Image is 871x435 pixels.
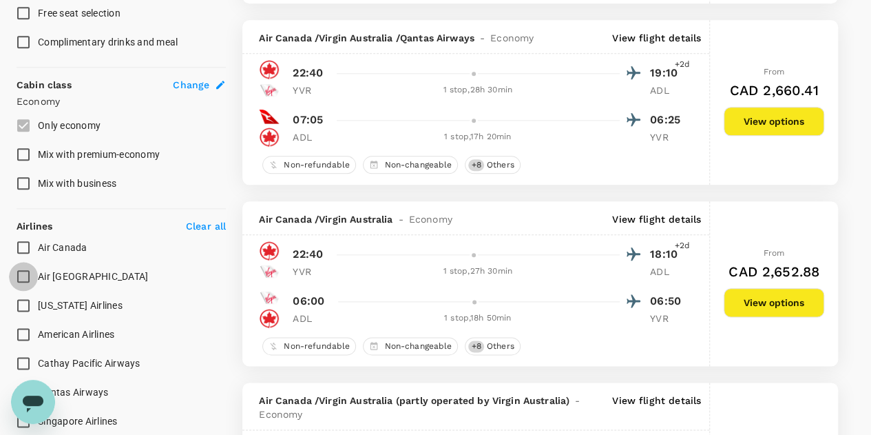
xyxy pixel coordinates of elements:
strong: Cabin class [17,79,72,90]
div: +8Others [465,337,520,355]
span: - [569,394,585,407]
div: Non-refundable [262,337,356,355]
span: + 8 [468,341,483,352]
div: 1 stop , 18h 50min [335,312,620,325]
div: +8Others [465,156,520,174]
span: +2d [675,58,690,72]
img: AC [259,241,280,261]
span: Mix with business [38,178,116,189]
div: 1 stop , 27h 30min [335,265,620,279]
span: Economy [259,407,302,421]
img: QF [259,106,280,127]
span: Change [173,78,209,92]
span: Non-refundable [278,159,355,171]
span: Air Canada [38,242,87,253]
span: Economy [490,31,534,45]
div: Non-refundable [262,156,356,174]
img: VA [259,261,280,282]
p: ADL [650,265,684,279]
p: View flight details [612,212,701,226]
span: Only economy [38,120,101,131]
img: AC [259,127,280,148]
p: 22:40 [293,246,323,263]
span: +2d [675,239,690,253]
h6: CAD 2,660.41 [730,79,819,101]
h6: CAD 2,652.88 [728,261,819,283]
span: Non-changeable [379,341,457,352]
button: View options [724,107,824,136]
span: - [392,212,408,226]
span: Air Canada / Virgin Australia / Qantas Airways [259,31,474,45]
div: 1 stop , 17h 20min [335,130,620,144]
p: YVR [650,312,684,325]
p: YVR [293,83,327,97]
p: Clear all [186,219,226,233]
div: Non-changeable [363,337,458,355]
div: Non-changeable [363,156,458,174]
img: AC [259,59,280,80]
span: Others [481,341,520,352]
span: - [474,31,490,45]
span: Singapore Airlines [38,416,118,427]
p: ADL [650,83,684,97]
span: Qantas Airways [38,387,109,398]
p: 07:05 [293,112,323,128]
span: + 8 [468,159,483,171]
p: 06:50 [650,293,684,310]
span: Air Canada / Virgin Australia [259,212,392,226]
p: 22:40 [293,65,323,81]
p: 06:00 [293,293,324,310]
p: YVR [650,130,684,144]
p: ADL [293,130,327,144]
span: [US_STATE] Airlines [38,300,123,311]
button: View options [724,288,824,317]
p: 19:10 [650,65,684,81]
p: View flight details [612,394,701,421]
span: From [764,248,785,258]
p: ADL [293,312,327,325]
span: Air Canada / Virgin Australia (partly operated by Virgin Australia) [259,394,569,407]
div: 1 stop , 28h 30min [335,83,620,97]
span: American Airlines [38,329,114,340]
p: YVR [293,265,327,279]
strong: Airlines [17,221,52,232]
span: From [764,67,785,77]
img: VA [259,287,280,308]
span: Air [GEOGRAPHIC_DATA] [38,271,148,282]
p: 18:10 [650,246,684,263]
span: Non-refundable [278,341,355,352]
span: Mix with premium-economy [38,149,160,160]
p: Economy [17,94,226,108]
span: Complimentary drinks and meal [38,37,178,48]
span: Others [481,159,520,171]
img: AC [259,308,280,329]
iframe: Button to launch messaging window [11,380,55,424]
span: Free seat selection [38,8,120,19]
p: View flight details [612,31,701,45]
span: Cathay Pacific Airways [38,358,140,369]
p: 06:25 [650,112,684,128]
span: Economy [409,212,452,226]
img: VA [259,80,280,101]
span: Non-changeable [379,159,457,171]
